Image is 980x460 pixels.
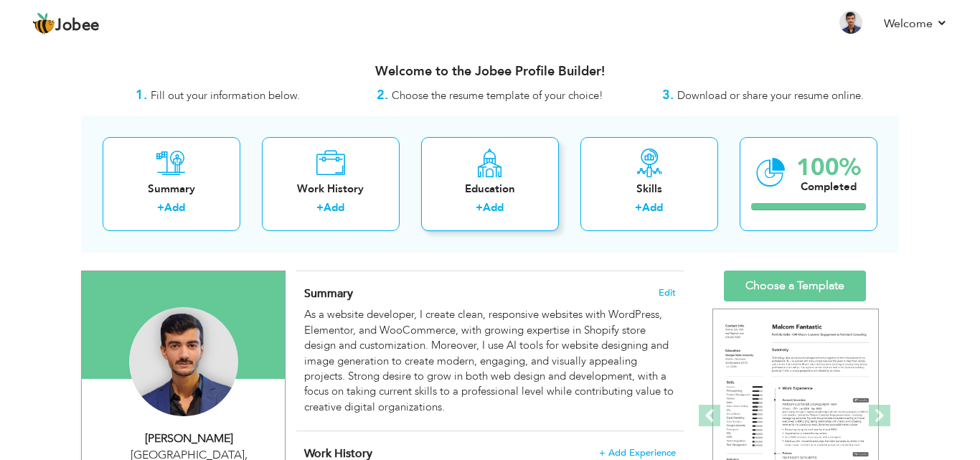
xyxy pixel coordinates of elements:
a: Choose a Template [724,271,866,301]
a: Jobee [32,12,100,35]
label: + [636,200,643,215]
img: Muhammad Arham Ashfaque [129,307,238,416]
div: As a website developer, I create clean, responsive websites with WordPress, Elementor, and WooCom... [304,307,676,415]
a: Add [165,200,186,215]
span: Edit [659,288,676,298]
h4: Adding a summary is a quick and easy way to highlight your experience and interests. [304,286,676,301]
div: Completed [796,179,861,194]
a: Welcome [884,15,948,32]
div: Work History [273,182,388,197]
span: Jobee [55,18,100,34]
strong: 2. [377,86,388,104]
span: Download or share your resume online. [677,88,864,103]
a: Add [324,200,345,215]
div: 100% [796,156,861,179]
span: Summary [304,286,353,301]
strong: 3. [662,86,674,104]
div: Summary [114,182,229,197]
strong: 1. [136,86,147,104]
label: + [476,200,484,215]
span: + Add Experience [599,448,676,458]
span: Fill out your information below. [151,88,300,103]
img: Profile Img [839,11,862,34]
span: Choose the resume template of your choice! [392,88,603,103]
img: jobee.io [32,12,55,35]
div: Education [433,182,547,197]
div: Skills [592,182,707,197]
a: Add [643,200,664,215]
label: + [317,200,324,215]
a: Add [484,200,504,215]
label: + [158,200,165,215]
div: [PERSON_NAME] [93,431,285,447]
h3: Welcome to the Jobee Profile Builder! [81,65,899,79]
